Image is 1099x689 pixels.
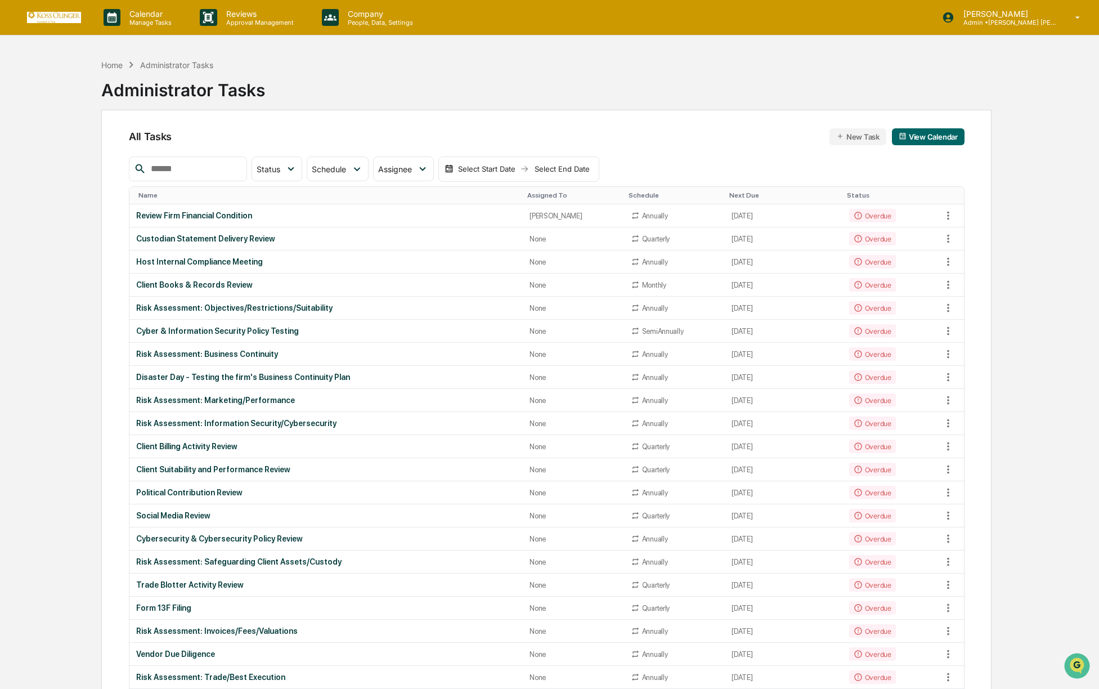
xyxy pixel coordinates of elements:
[530,304,617,312] div: None
[530,489,617,497] div: None
[339,9,419,19] p: Company
[642,581,670,589] div: Quarterly
[642,442,670,451] div: Quarterly
[642,235,670,243] div: Quarterly
[849,255,896,269] div: Overdue
[849,324,896,338] div: Overdue
[11,143,20,152] div: 🖐️
[530,581,617,589] div: None
[642,627,668,636] div: Annually
[642,350,668,359] div: Annually
[725,597,842,620] td: [DATE]
[642,419,668,428] div: Annually
[38,97,142,106] div: We're available if you need us!
[136,488,516,497] div: Political Contribution Review
[849,486,896,499] div: Overdue
[136,280,516,289] div: Client Books & Records Review
[725,551,842,574] td: [DATE]
[112,191,136,199] span: Pylon
[725,666,842,689] td: [DATE]
[849,417,896,430] div: Overdue
[849,555,896,569] div: Overdue
[530,673,617,682] div: None
[849,578,896,592] div: Overdue
[530,627,617,636] div: None
[79,190,136,199] a: Powered byPylon
[829,128,886,145] button: New Task
[11,86,32,106] img: 1746055101610-c473b297-6a78-478c-a979-82029cc54cd1
[642,466,670,474] div: Quarterly
[642,489,668,497] div: Annually
[725,250,842,274] td: [DATE]
[257,164,280,174] span: Status
[849,532,896,545] div: Overdue
[23,142,73,153] span: Preclearance
[530,558,617,566] div: None
[849,601,896,615] div: Overdue
[136,534,516,543] div: Cybersecurity & Cybersecurity Policy Review
[530,235,617,243] div: None
[530,258,617,266] div: None
[136,326,516,335] div: Cyber & Information Security Policy Testing
[530,281,617,289] div: None
[725,574,842,597] td: [DATE]
[725,504,842,527] td: [DATE]
[642,650,668,659] div: Annually
[725,412,842,435] td: [DATE]
[530,373,617,382] div: None
[642,281,666,289] div: Monthly
[849,509,896,522] div: Overdue
[530,396,617,405] div: None
[120,9,177,19] p: Calendar
[530,419,617,428] div: None
[530,350,617,359] div: None
[642,535,668,543] div: Annually
[11,24,205,42] p: How can we help?
[23,163,71,175] span: Data Lookup
[1063,652,1093,682] iframe: Open customer support
[849,232,896,245] div: Overdue
[725,343,842,366] td: [DATE]
[378,164,412,174] span: Assignee
[642,327,684,335] div: SemiAnnually
[725,389,842,412] td: [DATE]
[136,627,516,636] div: Risk Assessment: Invoices/Fees/Valuations
[530,604,617,612] div: None
[101,71,265,100] div: Administrator Tasks
[725,320,842,343] td: [DATE]
[849,393,896,407] div: Overdue
[849,209,896,222] div: Overdue
[527,191,620,199] div: Toggle SortBy
[456,164,518,173] div: Select Start Date
[217,19,299,26] p: Approval Management
[849,463,896,476] div: Overdue
[642,558,668,566] div: Annually
[136,557,516,566] div: Risk Assessment: Safeguarding Client Assets/Custody
[725,481,842,504] td: [DATE]
[629,191,721,199] div: Toggle SortBy
[849,370,896,384] div: Overdue
[849,347,896,361] div: Overdue
[136,396,516,405] div: Risk Assessment: Marketing/Performance
[954,19,1059,26] p: Admin • [PERSON_NAME] [PERSON_NAME] Consulting, LLC
[136,442,516,451] div: Client Billing Activity Review
[38,86,185,97] div: Start new chat
[93,142,140,153] span: Attestations
[849,440,896,453] div: Overdue
[11,164,20,173] div: 🔎
[642,212,668,220] div: Annually
[642,512,670,520] div: Quarterly
[725,527,842,551] td: [DATE]
[530,512,617,520] div: None
[642,258,668,266] div: Annually
[725,227,842,250] td: [DATE]
[339,19,419,26] p: People, Data, Settings
[120,19,177,26] p: Manage Tasks
[136,257,516,266] div: Host Internal Compliance Meeting
[82,143,91,152] div: 🗄️
[725,366,842,389] td: [DATE]
[520,164,529,173] img: arrow right
[136,511,516,520] div: Social Media Review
